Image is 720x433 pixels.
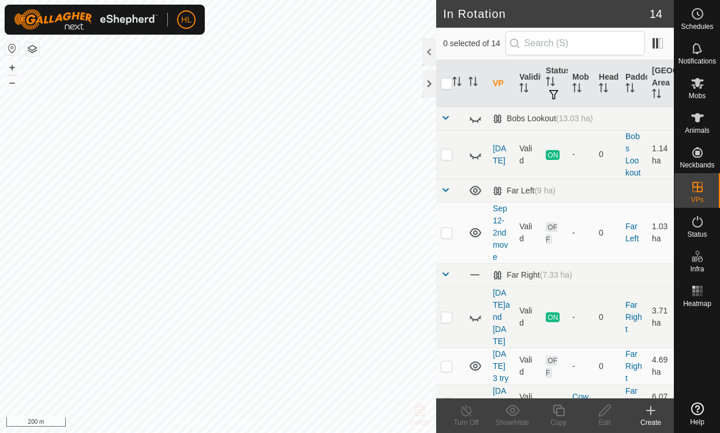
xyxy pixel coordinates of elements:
[493,386,506,420] a: [DATE] 1st
[546,222,557,244] span: OFF
[687,231,707,238] span: Status
[681,23,713,30] span: Schedules
[546,79,555,88] p-sorticon: Activate to sort
[683,300,711,307] span: Heatmap
[546,150,560,160] span: ON
[628,417,674,428] div: Create
[652,91,661,100] p-sorticon: Activate to sort
[594,286,621,348] td: 0
[493,186,556,196] div: Far Left
[534,186,556,195] span: (9 ha)
[443,38,505,50] span: 0 selected of 14
[625,222,639,243] a: Far Left
[572,311,590,323] div: -
[572,360,590,372] div: -
[647,385,674,421] td: 6.07 ha
[515,348,541,385] td: Valid
[443,7,650,21] h2: In Rotation
[572,85,582,94] p-sorticon: Activate to sort
[489,417,535,428] div: Show/Hide
[493,270,572,280] div: Far Right
[230,418,264,428] a: Contact Us
[647,348,674,385] td: 4.69 ha
[515,130,541,179] td: Valid
[625,132,640,177] a: Bobs Lookout
[556,114,593,123] span: (13.03 ha)
[674,398,720,430] a: Help
[5,76,19,89] button: –
[625,349,642,383] a: Far Right
[594,60,621,107] th: Head
[594,130,621,179] td: 0
[172,418,216,428] a: Privacy Policy
[625,300,642,334] a: Far Right
[493,204,508,262] a: Sep 12-2nd move
[515,385,541,421] td: Valid
[594,202,621,263] td: 0
[647,60,674,107] th: [GEOGRAPHIC_DATA] Area
[650,5,662,23] span: 14
[572,391,590,415] div: Cows
[493,144,506,165] a: [DATE]
[541,60,568,107] th: Status
[621,60,647,107] th: Paddock
[452,79,462,88] p-sorticon: Activate to sort
[647,286,674,348] td: 3.71 ha
[690,419,704,425] span: Help
[685,127,710,134] span: Animals
[505,31,645,55] input: Search (S)
[680,162,714,169] span: Neckbands
[5,61,19,74] button: +
[443,417,489,428] div: Turn Off
[14,9,158,30] img: Gallagher Logo
[689,92,706,99] span: Mobs
[515,202,541,263] td: Valid
[572,227,590,239] div: -
[625,386,642,420] a: Far Right
[493,349,508,383] a: [DATE] 3 try
[599,85,608,94] p-sorticon: Activate to sort
[546,312,560,322] span: ON
[493,288,510,346] a: [DATE]and [DATE]
[515,60,541,107] th: Validity
[488,60,515,107] th: VP
[25,42,39,56] button: Map Layers
[572,148,590,160] div: -
[181,14,192,26] span: HL
[594,348,621,385] td: 0
[519,85,528,94] p-sorticon: Activate to sort
[647,130,674,179] td: 1.14 ha
[594,385,621,421] td: 1
[468,79,478,88] p-sorticon: Activate to sort
[691,196,703,203] span: VPs
[568,60,594,107] th: Mob
[493,114,592,124] div: Bobs Lookout
[625,85,635,94] p-sorticon: Activate to sort
[5,42,19,55] button: Reset Map
[690,266,704,273] span: Infra
[647,202,674,263] td: 1.03 ha
[582,417,628,428] div: Edit
[678,58,716,65] span: Notifications
[515,286,541,348] td: Valid
[546,356,557,378] span: OFF
[535,417,582,428] div: Copy
[540,270,572,279] span: (7.33 ha)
